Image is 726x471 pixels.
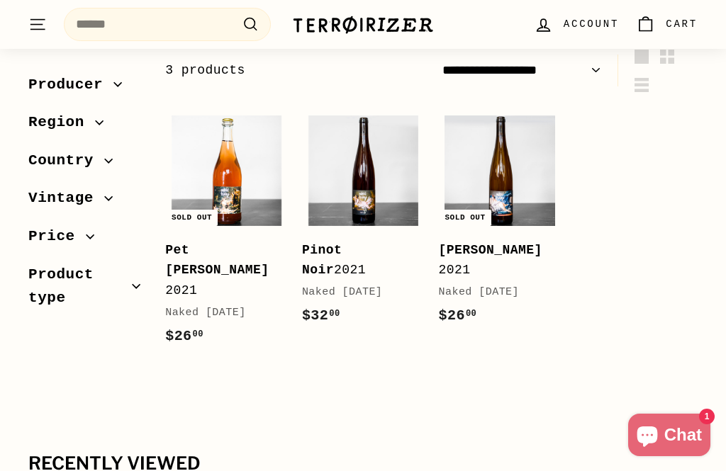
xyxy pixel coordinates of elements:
[302,110,425,342] a: Pinot Noir2021Naked [DATE]
[439,284,547,301] div: Naked [DATE]
[28,259,143,321] button: Product type
[564,16,619,32] span: Account
[28,221,143,259] button: Price
[166,210,218,226] div: Sold out
[28,145,143,183] button: Country
[28,73,113,97] span: Producer
[302,243,342,278] b: Pinot Noir
[302,240,411,281] div: 2021
[28,149,104,173] span: Country
[28,225,86,249] span: Price
[165,328,203,344] span: $26
[439,240,547,281] div: 2021
[28,108,143,146] button: Region
[439,307,477,324] span: $26
[302,284,411,301] div: Naked [DATE]
[666,16,698,32] span: Cart
[439,210,491,226] div: Sold out
[329,309,340,319] sup: 00
[28,111,95,135] span: Region
[28,187,104,211] span: Vintage
[165,60,431,81] div: 3 products
[627,4,706,45] a: Cart
[193,329,203,339] sup: 00
[525,4,627,45] a: Account
[165,110,288,362] a: Sold out Pet [PERSON_NAME]2021Naked [DATE]
[165,305,274,322] div: Naked [DATE]
[439,243,542,257] b: [PERSON_NAME]
[439,110,562,342] a: Sold out [PERSON_NAME]2021Naked [DATE]
[28,69,143,108] button: Producer
[466,309,476,319] sup: 00
[165,243,269,278] b: Pet [PERSON_NAME]
[28,183,143,222] button: Vintage
[165,240,274,301] div: 2021
[624,414,715,460] inbox-online-store-chat: Shopify online store chat
[302,307,340,324] span: $32
[28,263,132,310] span: Product type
